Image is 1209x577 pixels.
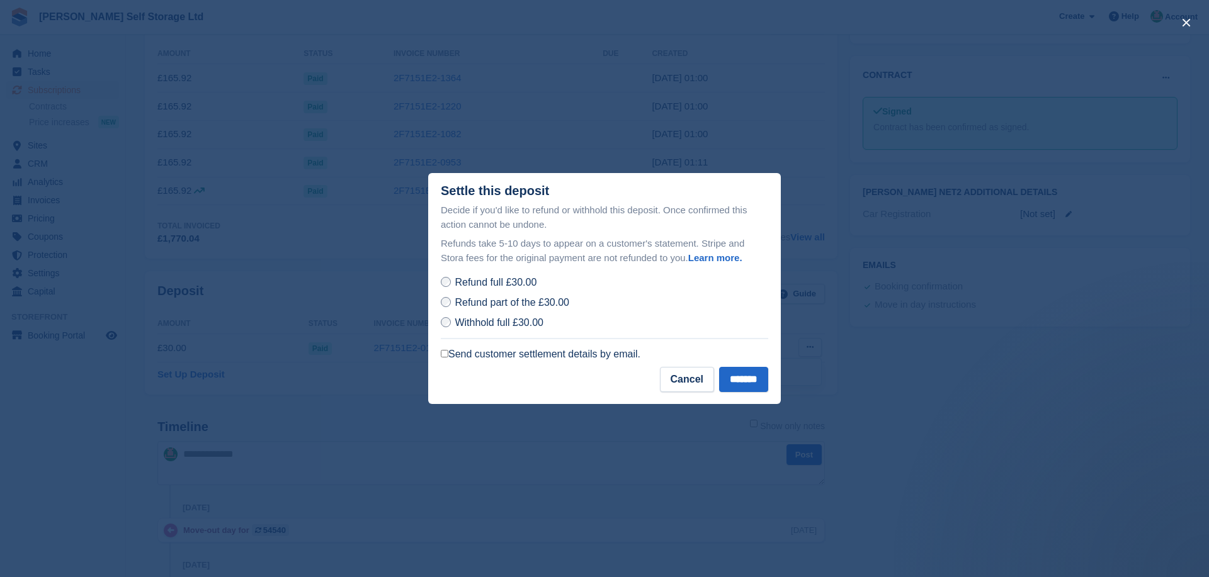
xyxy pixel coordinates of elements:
label: Send customer settlement details by email. [441,348,640,361]
input: Send customer settlement details by email. [441,350,448,357]
button: Cancel [660,367,714,392]
span: Refund part of the £30.00 [455,297,569,308]
p: Refunds take 5-10 days to appear on a customer's statement. Stripe and Stora fees for the origina... [441,237,768,265]
button: close [1176,13,1196,33]
span: Refund full £30.00 [455,277,536,288]
input: Refund full £30.00 [441,277,451,287]
input: Withhold full £30.00 [441,317,451,327]
p: Decide if you'd like to refund or withhold this deposit. Once confirmed this action cannot be und... [441,203,768,232]
div: Settle this deposit [441,184,549,198]
input: Refund part of the £30.00 [441,297,451,307]
a: Learn more. [688,252,742,263]
span: Withhold full £30.00 [455,317,543,328]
